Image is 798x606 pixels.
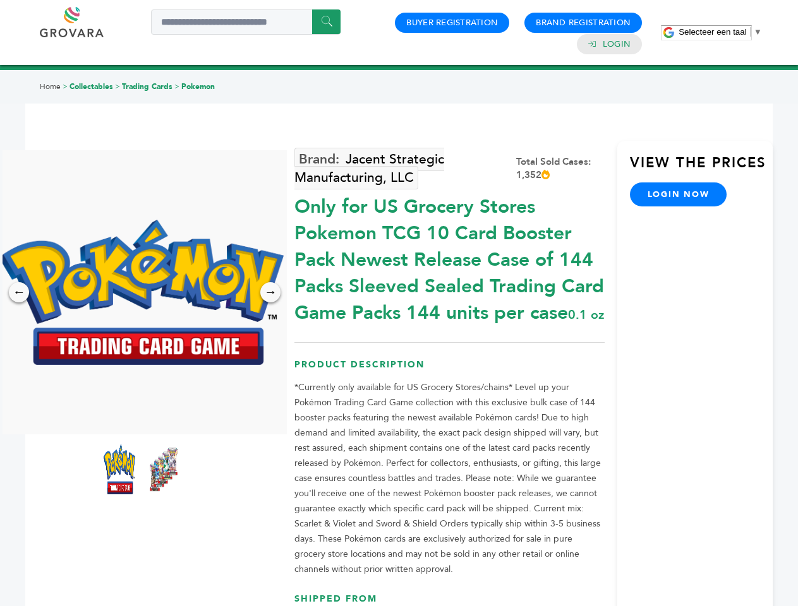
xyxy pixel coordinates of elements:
[536,17,631,28] a: Brand Registration
[630,182,727,206] a: login now
[568,306,604,323] span: 0.1 oz
[181,81,215,92] a: Pokemon
[63,81,68,92] span: >
[754,27,762,37] span: ▼
[516,155,605,182] div: Total Sold Cases: 1,352
[122,81,172,92] a: Trading Cards
[260,282,281,302] div: →
[151,9,341,35] input: Search a product or brand...
[603,39,631,50] a: Login
[174,81,179,92] span: >
[40,81,61,92] a: Home
[115,81,120,92] span: >
[406,17,498,28] a: Buyer Registration
[294,187,605,326] div: Only for US Grocery Stores Pokemon TCG 10 Card Booster Pack Newest Release Case of 144 Packs Slee...
[679,27,746,37] span: Selecteer een taal
[148,444,179,494] img: *Only for US Grocery Stores* Pokemon TCG 10 Card Booster Pack – Newest Release (Case of 144 Packs...
[294,380,605,577] p: *Currently only available for US Grocery Stores/chains* Level up your Pokémon Trading Card Game c...
[630,153,773,182] h3: View the Prices
[9,282,29,302] div: ←
[70,81,113,92] a: Collectables
[679,27,762,37] a: Selecteer een taal​
[294,359,605,381] h3: Product Description
[104,444,135,494] img: *Only for US Grocery Stores* Pokemon TCG 10 Card Booster Pack – Newest Release (Case of 144 Packs...
[294,148,444,189] a: Jacent Strategic Manufacturing, LLC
